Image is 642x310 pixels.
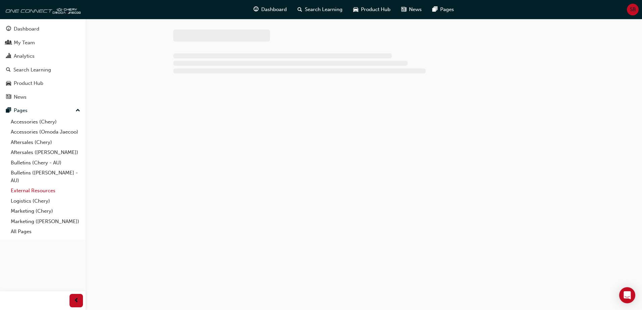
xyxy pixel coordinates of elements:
[3,91,83,103] a: News
[6,94,11,100] span: news-icon
[8,226,83,237] a: All Pages
[76,106,80,115] span: up-icon
[409,6,422,13] span: News
[6,26,11,32] span: guage-icon
[401,5,406,14] span: news-icon
[305,6,342,13] span: Search Learning
[3,37,83,49] a: My Team
[427,3,459,16] a: pages-iconPages
[14,93,27,101] div: News
[353,5,358,14] span: car-icon
[14,25,39,33] div: Dashboard
[8,158,83,168] a: Bulletins (Chery - AU)
[14,107,28,114] div: Pages
[6,81,11,87] span: car-icon
[432,5,438,14] span: pages-icon
[14,52,35,60] div: Analytics
[361,6,391,13] span: Product Hub
[3,21,83,104] button: DashboardMy TeamAnalyticsSearch LearningProduct HubNews
[627,4,639,15] button: SB
[8,196,83,206] a: Logistics (Chery)
[3,50,83,62] a: Analytics
[8,147,83,158] a: Aftersales ([PERSON_NAME])
[6,108,11,114] span: pages-icon
[8,216,83,227] a: Marketing ([PERSON_NAME])
[254,5,259,14] span: guage-icon
[619,287,635,303] div: Open Intercom Messenger
[8,137,83,148] a: Aftersales (Chery)
[3,3,81,16] img: oneconnect
[6,40,11,46] span: people-icon
[348,3,396,16] a: car-iconProduct Hub
[8,127,83,137] a: Accessories (Omoda Jaecoo)
[297,5,302,14] span: search-icon
[8,206,83,216] a: Marketing (Chery)
[8,117,83,127] a: Accessories (Chery)
[630,6,636,13] span: SB
[13,66,51,74] div: Search Learning
[3,77,83,90] a: Product Hub
[292,3,348,16] a: search-iconSearch Learning
[3,64,83,76] a: Search Learning
[6,53,11,59] span: chart-icon
[261,6,287,13] span: Dashboard
[14,80,43,87] div: Product Hub
[440,6,454,13] span: Pages
[14,39,35,47] div: My Team
[248,3,292,16] a: guage-iconDashboard
[3,104,83,117] button: Pages
[6,67,11,73] span: search-icon
[3,23,83,35] a: Dashboard
[396,3,427,16] a: news-iconNews
[74,297,79,305] span: prev-icon
[8,186,83,196] a: External Resources
[8,168,83,186] a: Bulletins ([PERSON_NAME] - AU)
